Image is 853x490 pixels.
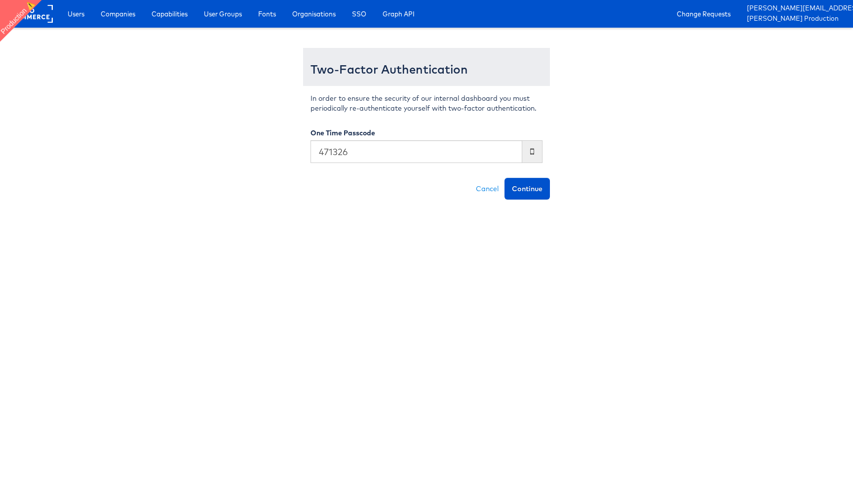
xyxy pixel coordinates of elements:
label: One Time Passcode [310,128,375,138]
button: Continue [504,178,550,200]
span: User Groups [204,9,242,19]
a: Fonts [251,5,283,23]
a: Companies [93,5,143,23]
a: [PERSON_NAME][EMAIL_ADDRESS][PERSON_NAME][DOMAIN_NAME] [747,3,846,14]
span: Companies [101,9,135,19]
span: Users [68,9,84,19]
span: Capabilities [152,9,188,19]
a: Capabilities [144,5,195,23]
a: Users [60,5,92,23]
span: Fonts [258,9,276,19]
a: Change Requests [669,5,738,23]
a: SSO [345,5,374,23]
a: [PERSON_NAME] Production [747,14,846,24]
h3: Two-Factor Authentication [310,63,543,76]
a: Organisations [285,5,343,23]
input: Enter the code [310,140,522,163]
a: User Groups [196,5,249,23]
p: In order to ensure the security of our internal dashboard you must periodically re-authenticate y... [310,93,543,113]
span: Graph API [383,9,415,19]
a: Cancel [470,178,504,200]
a: Graph API [375,5,422,23]
span: Organisations [292,9,336,19]
span: SSO [352,9,366,19]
